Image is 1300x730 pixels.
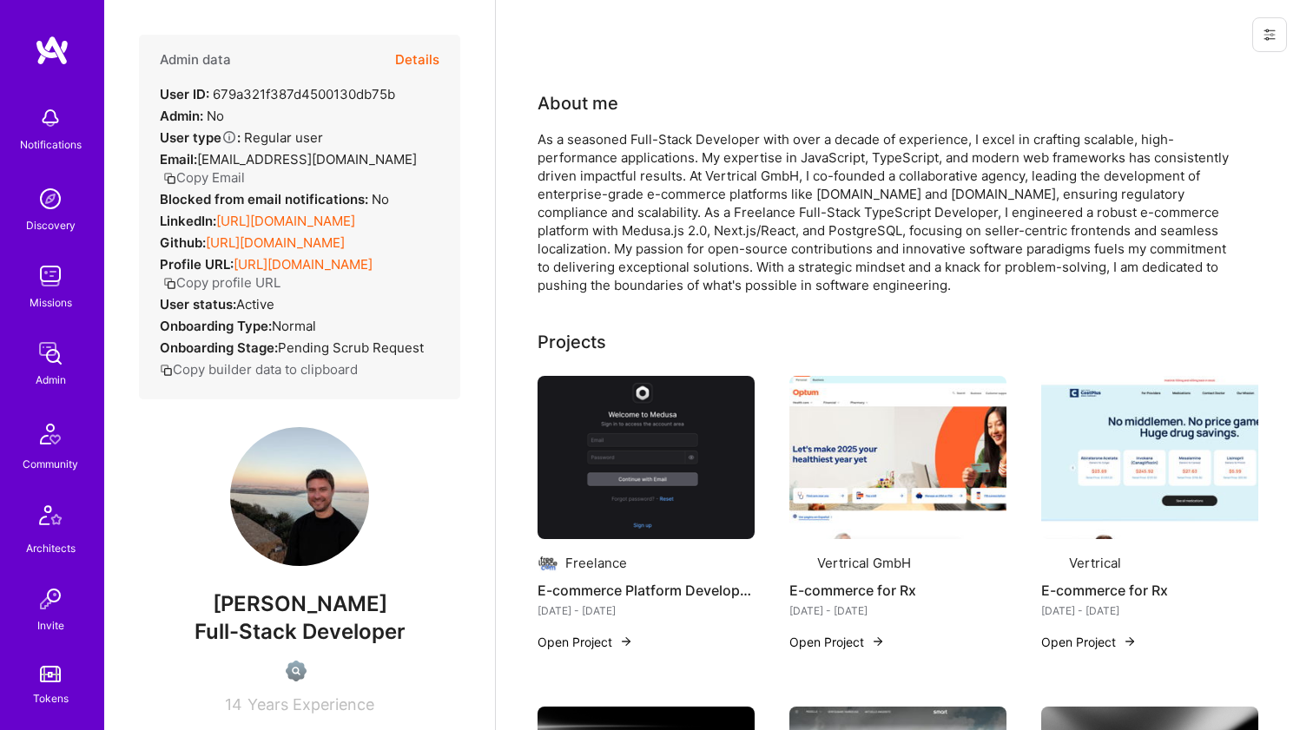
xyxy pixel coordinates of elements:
[160,107,224,125] div: No
[163,273,280,292] button: Copy profile URL
[30,413,71,455] img: Community
[160,364,173,377] i: icon Copy
[160,52,231,68] h4: Admin data
[160,234,206,251] strong: Github:
[216,213,355,229] a: [URL][DOMAIN_NAME]
[23,455,78,473] div: Community
[40,666,61,682] img: tokens
[538,90,618,116] div: About me
[538,633,633,651] button: Open Project
[247,695,374,714] span: Years Experience
[221,129,237,145] i: Help
[1041,376,1258,539] img: E-commerce for Rx
[30,293,72,312] div: Missions
[395,35,439,85] button: Details
[789,553,810,574] img: Company logo
[33,181,68,216] img: discovery
[1123,635,1137,648] img: arrow-right
[160,256,234,273] strong: Profile URL:
[1041,633,1137,651] button: Open Project
[230,427,369,566] img: User Avatar
[160,129,241,146] strong: User type :
[1069,554,1121,572] div: Vertrical
[206,234,345,251] a: [URL][DOMAIN_NAME]
[37,616,64,635] div: Invite
[565,554,627,572] div: Freelance
[36,371,66,389] div: Admin
[871,635,885,648] img: arrow-right
[160,85,395,103] div: 679a321f387d4500130db75b
[33,259,68,293] img: teamwork
[278,339,424,356] span: Pending Scrub Request
[35,35,69,66] img: logo
[163,168,245,187] button: Copy Email
[33,336,68,371] img: admin teamwork
[20,135,82,154] div: Notifications
[234,256,373,273] a: [URL][DOMAIN_NAME]
[225,695,242,714] span: 14
[160,318,272,334] strong: Onboarding Type:
[538,579,755,602] h4: E-commerce Platform Development
[538,329,606,355] div: Projects
[538,553,558,574] img: Company logo
[817,554,911,572] div: Vertrical GmbH
[538,130,1232,294] div: As a seasoned Full-Stack Developer with over a decade of experience, I excel in crafting scalable...
[286,661,307,681] img: Not Scrubbed
[160,339,278,356] strong: Onboarding Stage:
[538,602,755,620] div: [DATE] - [DATE]
[160,108,203,124] strong: Admin:
[197,151,417,168] span: [EMAIL_ADDRESS][DOMAIN_NAME]
[789,602,1006,620] div: [DATE] - [DATE]
[1041,579,1258,602] h4: E-commerce for Rx
[163,172,176,185] i: icon Copy
[160,190,389,208] div: No
[26,216,76,234] div: Discovery
[272,318,316,334] span: normal
[33,689,69,707] div: Tokens
[33,582,68,616] img: Invite
[160,128,323,147] div: Regular user
[160,213,216,229] strong: LinkedIn:
[139,591,460,617] span: [PERSON_NAME]
[160,151,197,168] strong: Email:
[160,191,372,207] strong: Blocked from email notifications:
[163,277,176,290] i: icon Copy
[1041,602,1258,620] div: [DATE] - [DATE]
[30,497,71,539] img: Architects
[1041,553,1062,574] img: Company logo
[160,86,209,102] strong: User ID:
[33,101,68,135] img: bell
[160,360,358,378] button: Copy builder data to clipboard
[160,296,236,312] strong: User status:
[789,579,1006,602] h4: E-commerce for Rx
[538,376,755,539] img: E-commerce Platform Development
[789,633,885,651] button: Open Project
[619,635,633,648] img: arrow-right
[195,619,406,644] span: Full-Stack Developer
[236,296,274,312] span: Active
[26,539,76,557] div: Architects
[789,376,1006,539] img: E-commerce for Rx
